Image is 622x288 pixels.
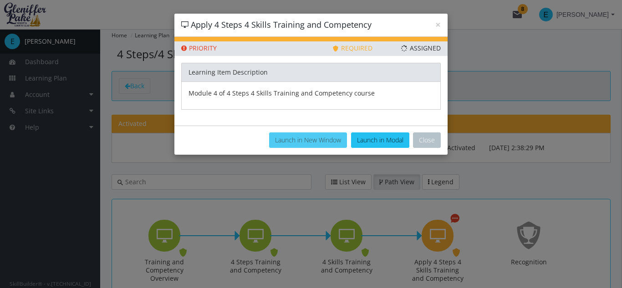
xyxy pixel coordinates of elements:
button: Launch in New Window [269,132,347,148]
span: Assigned [401,44,441,52]
span: Apply 4 Steps 4 Skills Training and Competency [191,19,372,30]
span: Required [332,44,372,52]
span: Priority [181,44,217,52]
p: Module 4 of 4 Steps 4 Skills Training and Competency course [189,89,433,98]
button: Close [413,132,441,148]
button: Launch in Modal [351,132,409,148]
button: × [435,20,441,30]
div: Learning Item Description [181,63,441,81]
